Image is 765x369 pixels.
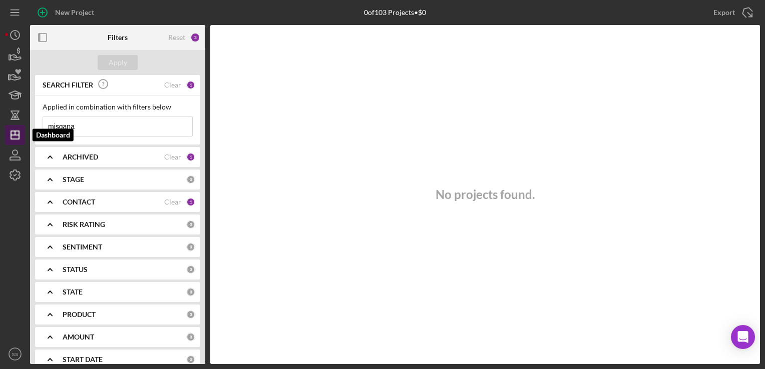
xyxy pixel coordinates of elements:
[168,33,185,41] div: Reset
[186,310,195,319] div: 0
[703,2,760,22] button: Export
[30,2,104,22] button: New Project
[63,198,95,206] b: CONTACT
[109,55,127,70] div: Apply
[98,55,138,70] button: Apply
[186,332,195,341] div: 0
[63,265,88,273] b: STATUS
[63,355,103,363] b: START DATE
[364,8,426,16] div: 0 of 103 Projects • $0
[190,32,200,42] div: 3
[164,153,181,161] div: Clear
[164,198,181,206] div: Clear
[63,243,102,251] b: SENTIMENT
[63,310,96,318] b: PRODUCT
[63,175,84,183] b: STAGE
[436,187,535,201] h3: No projects found.
[12,351,19,357] text: SS
[186,175,195,184] div: 0
[63,220,105,228] b: RISK RATING
[164,81,181,89] div: Clear
[186,152,195,161] div: 1
[186,197,195,206] div: 1
[186,80,195,89] div: 1
[186,287,195,296] div: 0
[55,2,94,22] div: New Project
[186,265,195,274] div: 0
[63,333,94,341] b: AMOUNT
[43,103,193,111] div: Applied in combination with filters below
[108,33,128,41] b: Filters
[713,2,735,22] div: Export
[186,355,195,364] div: 0
[63,288,83,296] b: STATE
[63,153,98,161] b: ARCHIVED
[43,81,93,89] b: SEARCH FILTER
[186,220,195,229] div: 0
[731,325,755,349] div: Open Intercom Messenger
[186,242,195,251] div: 0
[5,344,25,364] button: SS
